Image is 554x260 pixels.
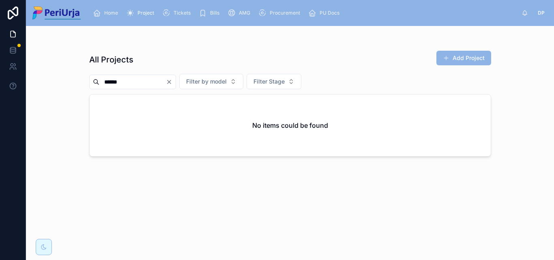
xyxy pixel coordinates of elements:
[256,6,306,20] a: Procurement
[90,6,124,20] a: Home
[137,10,154,16] span: Project
[252,120,328,130] h2: No items could be found
[160,6,196,20] a: Tickets
[270,10,300,16] span: Procurement
[196,6,225,20] a: Bills
[320,10,339,16] span: PU Docs
[174,10,191,16] span: Tickets
[239,10,250,16] span: AMG
[166,79,176,85] button: Clear
[538,10,545,16] span: DP
[179,74,243,89] button: Select Button
[186,77,227,86] span: Filter by model
[253,77,285,86] span: Filter Stage
[32,6,81,19] img: App logo
[210,10,219,16] span: Bills
[89,54,133,65] h1: All Projects
[436,51,491,65] button: Add Project
[124,6,160,20] a: Project
[87,4,522,22] div: scrollable content
[104,10,118,16] span: Home
[247,74,301,89] button: Select Button
[306,6,345,20] a: PU Docs
[225,6,256,20] a: AMG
